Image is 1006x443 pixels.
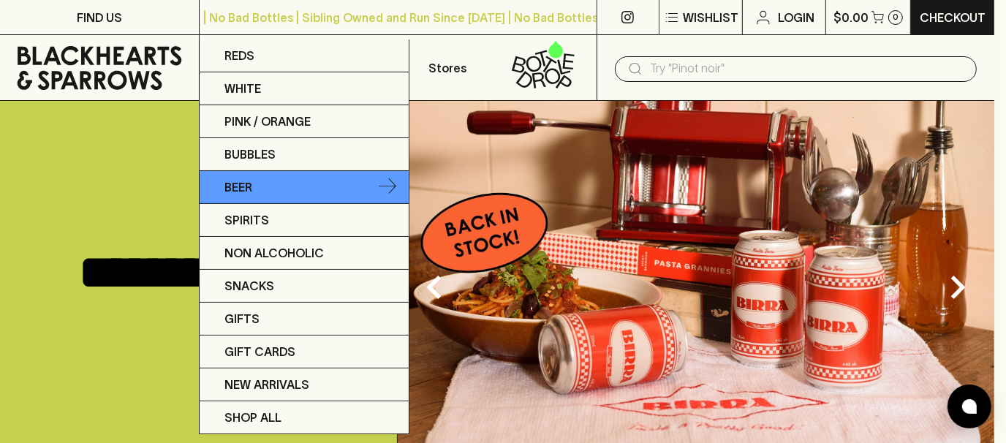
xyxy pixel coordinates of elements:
[962,399,977,414] img: bubble-icon
[200,303,409,336] a: Gifts
[224,376,309,393] p: New Arrivals
[200,72,409,105] a: White
[224,211,269,229] p: Spirits
[200,237,409,270] a: Non Alcoholic
[224,277,274,295] p: Snacks
[224,145,276,163] p: Bubbles
[224,310,260,327] p: Gifts
[200,171,409,204] a: Beer
[200,401,409,433] a: SHOP ALL
[224,178,252,196] p: Beer
[200,138,409,171] a: Bubbles
[224,80,261,97] p: White
[224,343,295,360] p: Gift Cards
[200,39,409,72] a: Reds
[224,47,254,64] p: Reds
[224,409,281,426] p: SHOP ALL
[224,113,311,130] p: Pink / Orange
[200,270,409,303] a: Snacks
[200,105,409,138] a: Pink / Orange
[200,336,409,368] a: Gift Cards
[224,244,324,262] p: Non Alcoholic
[200,204,409,237] a: Spirits
[200,368,409,401] a: New Arrivals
